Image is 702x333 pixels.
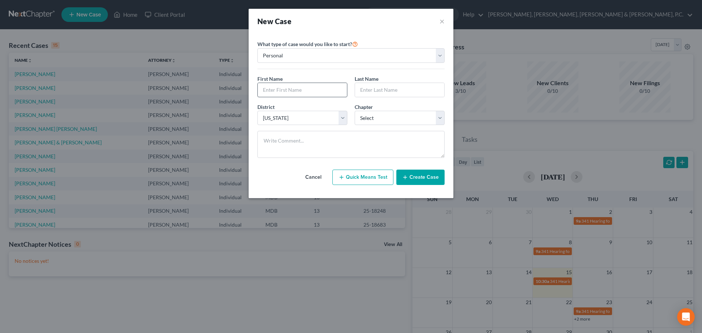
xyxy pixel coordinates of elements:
span: Chapter [355,104,373,110]
span: Last Name [355,76,378,82]
div: Open Intercom Messenger [677,308,695,326]
input: Enter Last Name [355,83,444,97]
button: Quick Means Test [332,170,393,185]
label: What type of case would you like to start? [257,39,358,48]
strong: New Case [257,17,291,26]
span: First Name [257,76,283,82]
button: Cancel [297,170,329,185]
input: Enter First Name [258,83,347,97]
button: × [439,16,445,26]
span: District [257,104,275,110]
button: Create Case [396,170,445,185]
